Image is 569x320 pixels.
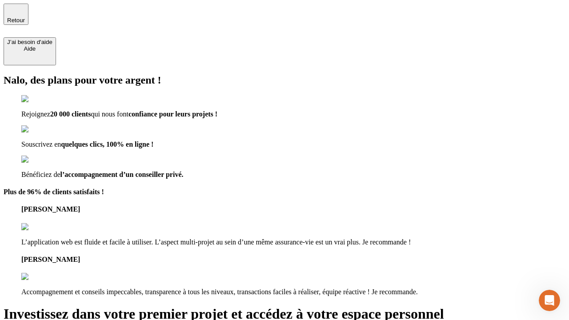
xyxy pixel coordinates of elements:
p: L’application web est fluide et facile à utiliser. L’aspect multi-projet au sein d’une même assur... [21,238,565,246]
h4: Plus de 96% de clients satisfaits ! [4,188,565,196]
span: quelques clics, 100% en ligne ! [61,140,153,148]
img: checkmark [21,125,60,133]
span: l’accompagnement d’un conseiller privé. [60,171,184,178]
div: J’ai besoin d'aide [7,39,52,45]
span: Retour [7,17,25,24]
span: Bénéficiez de [21,171,60,178]
h4: [PERSON_NAME] [21,205,565,213]
div: Aide [7,45,52,52]
p: Accompagnement et conseils impeccables, transparence à tous les niveaux, transactions faciles à r... [21,288,565,296]
span: Souscrivez en [21,140,61,148]
button: J’ai besoin d'aideAide [4,37,56,65]
img: reviews stars [21,223,65,231]
iframe: Intercom live chat [539,290,560,311]
img: reviews stars [21,273,65,281]
span: Rejoignez [21,110,50,118]
span: confiance pour leurs projets ! [128,110,217,118]
h4: [PERSON_NAME] [21,256,565,264]
span: 20 000 clients [50,110,91,118]
h2: Nalo, des plans pour votre argent ! [4,74,565,86]
img: checkmark [21,95,60,103]
img: checkmark [21,156,60,164]
span: qui nous font [91,110,128,118]
button: Retour [4,4,28,25]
